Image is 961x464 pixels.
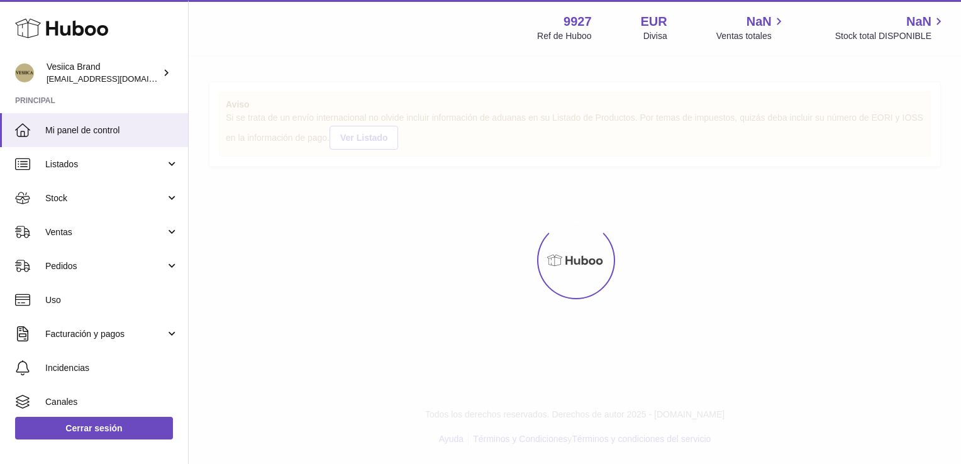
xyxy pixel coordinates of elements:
span: Stock [45,192,165,204]
span: Uso [45,294,179,306]
span: Pedidos [45,260,165,272]
span: Facturación y pagos [45,328,165,340]
div: Vesiica Brand [47,61,160,85]
span: Incidencias [45,362,179,374]
div: Divisa [643,30,667,42]
span: Ventas [45,226,165,238]
span: NaN [906,13,931,30]
span: Listados [45,158,165,170]
a: Cerrar sesión [15,417,173,439]
span: Stock total DISPONIBLE [835,30,946,42]
img: logistic@vesiica.com [15,64,34,82]
a: NaN Ventas totales [716,13,786,42]
div: Ref de Huboo [537,30,591,42]
strong: EUR [641,13,667,30]
span: Canales [45,396,179,408]
span: NaN [747,13,772,30]
span: Ventas totales [716,30,786,42]
a: NaN Stock total DISPONIBLE [835,13,946,42]
span: [EMAIL_ADDRESS][DOMAIN_NAME] [47,74,185,84]
span: Mi panel de control [45,124,179,136]
strong: 9927 [564,13,592,30]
